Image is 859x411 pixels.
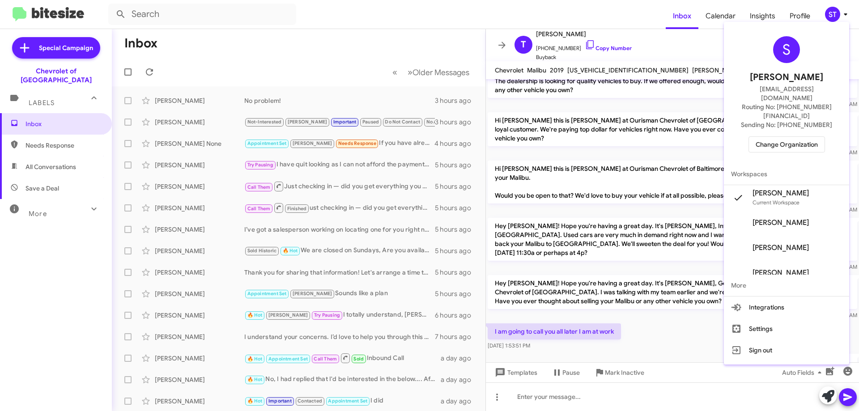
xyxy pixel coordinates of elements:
button: Settings [724,318,849,339]
span: [PERSON_NAME] [753,243,809,252]
button: Sign out [724,339,849,361]
span: [EMAIL_ADDRESS][DOMAIN_NAME] [735,85,838,102]
button: Integrations [724,297,849,318]
span: Routing No: [PHONE_NUMBER][FINANCIAL_ID] [735,102,838,120]
span: Current Workspace [753,199,799,206]
div: S [773,36,800,63]
span: Workspaces [724,163,849,185]
button: Change Organization [748,136,825,153]
span: Sending No: [PHONE_NUMBER] [741,120,832,129]
span: More [724,275,849,296]
span: Change Organization [756,137,818,152]
span: [PERSON_NAME] [750,70,823,85]
span: [PERSON_NAME] [753,218,809,227]
span: [PERSON_NAME] [753,189,809,198]
span: [PERSON_NAME] [753,268,809,277]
